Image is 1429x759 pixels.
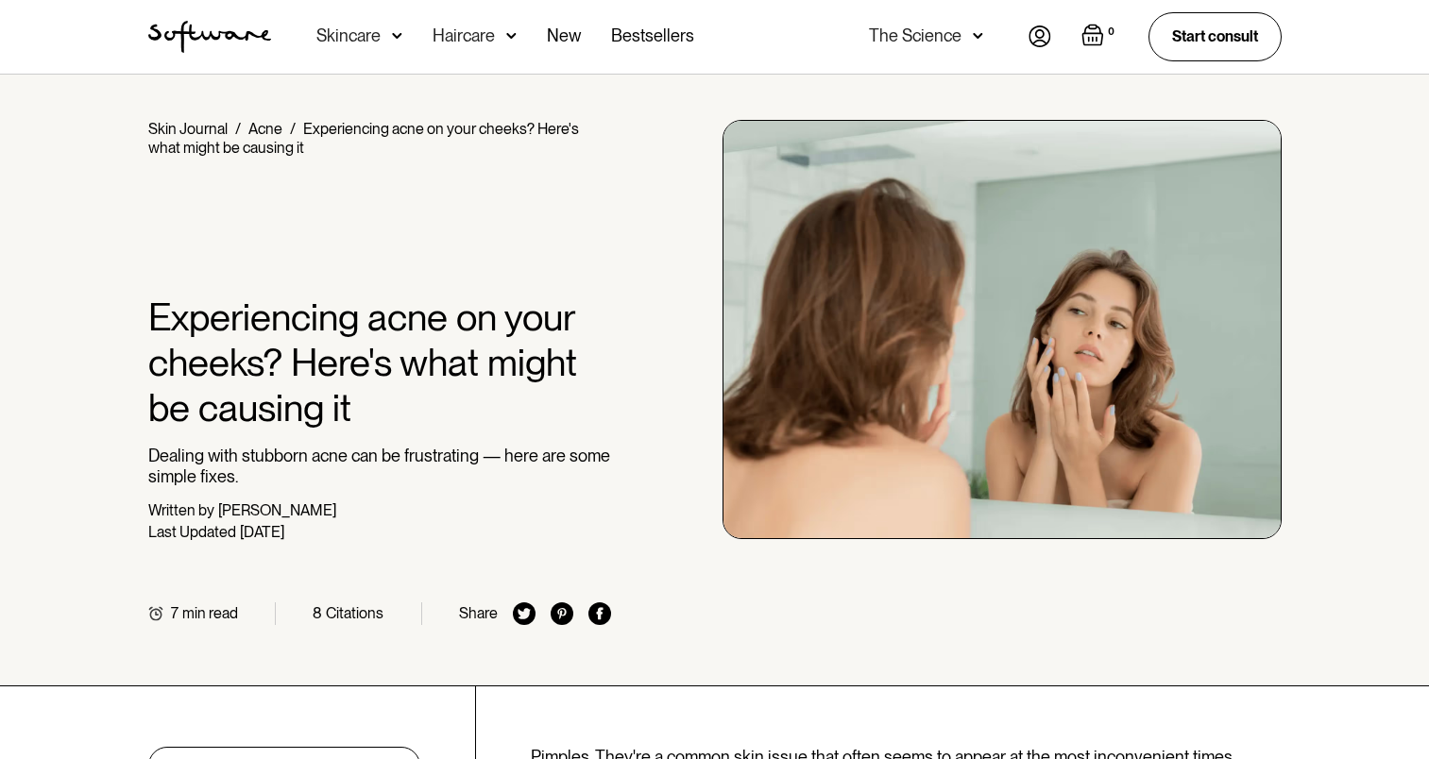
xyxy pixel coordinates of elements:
div: 7 [171,604,179,622]
div: / [235,120,241,138]
img: facebook icon [588,602,611,625]
img: arrow down [973,26,983,45]
div: 8 [313,604,322,622]
div: min read [182,604,238,622]
div: The Science [869,26,961,45]
p: Dealing with stubborn acne can be frustrating — here are some simple fixes. [148,446,612,486]
div: Haircare [433,26,495,45]
h1: Experiencing acne on your cheeks? Here's what might be causing it [148,295,612,430]
a: Skin Journal [148,120,228,138]
div: Last Updated [148,523,236,541]
img: arrow down [506,26,517,45]
div: Citations [326,604,383,622]
div: Experiencing acne on your cheeks? Here's what might be causing it [148,120,579,157]
div: / [290,120,296,138]
div: [DATE] [240,523,284,541]
img: twitter icon [513,602,536,625]
a: home [148,21,271,53]
div: [PERSON_NAME] [218,501,336,519]
div: Share [459,604,498,622]
img: pinterest icon [551,602,573,625]
a: Acne [248,120,282,138]
div: 0 [1104,24,1118,41]
div: Skincare [316,26,381,45]
img: Software Logo [148,21,271,53]
a: Start consult [1148,12,1282,60]
div: Written by [148,501,214,519]
img: arrow down [392,26,402,45]
a: Open empty cart [1081,24,1118,50]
